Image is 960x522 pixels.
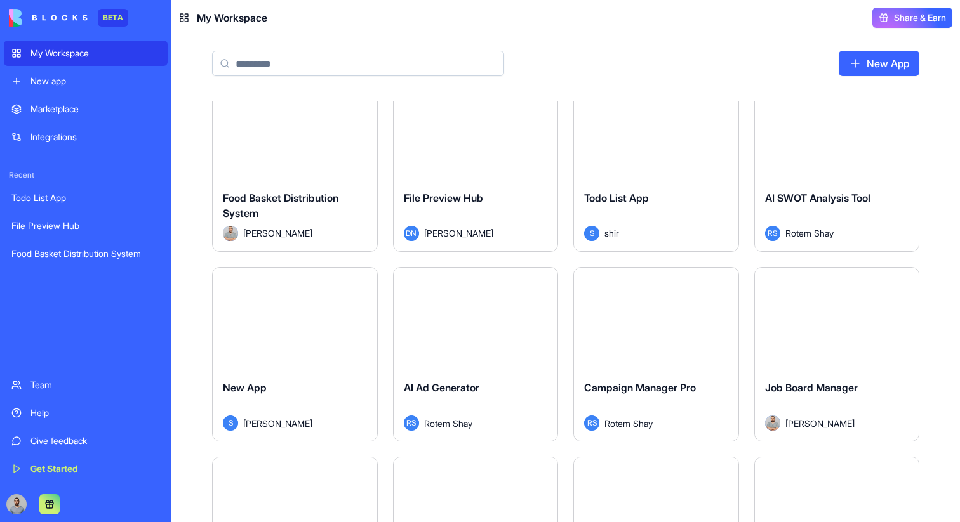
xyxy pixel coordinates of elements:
a: Give feedback [4,428,168,453]
a: Marketplace [4,96,168,122]
a: File Preview Hub [4,213,168,238]
div: Team [30,379,160,391]
a: Help [4,400,168,426]
a: Get Started [4,456,168,481]
span: Food Basket Distribution System [223,192,338,219]
span: [PERSON_NAME] [243,226,312,240]
span: Todo List App [584,192,649,204]
div: Food Basket Distribution System [11,247,160,260]
span: File Preview Hub [404,192,483,204]
span: RS [584,415,599,431]
a: Team [4,372,168,398]
span: DN [404,226,419,241]
a: AI Ad GeneratorRSRotem Shay [393,267,559,442]
a: Food Basket Distribution System [4,241,168,266]
span: [PERSON_NAME] [785,417,855,430]
span: AI SWOT Analysis Tool [765,192,870,204]
img: image_123650291_bsq8ao.jpg [6,494,27,514]
a: BETA [9,9,128,27]
span: [PERSON_NAME] [243,417,312,430]
div: Help [30,407,160,419]
div: File Preview Hub [11,219,160,232]
span: Rotem Shay [785,226,834,240]
div: My Workspace [30,47,160,60]
img: Avatar [223,226,238,241]
a: New App [839,51,919,76]
a: Todo List App [4,185,168,211]
a: New AppS[PERSON_NAME] [212,267,378,442]
span: My Workspace [197,10,267,25]
a: AI SWOT Analysis ToolRSRotem Shay [754,77,920,252]
span: S [223,415,238,431]
a: My Workspace [4,41,168,66]
span: S [584,226,599,241]
div: BETA [98,9,128,27]
a: Campaign Manager ProRSRotem Shay [573,267,739,442]
div: Integrations [30,131,160,143]
a: New app [4,69,168,94]
span: shir [604,226,619,240]
span: AI Ad Generator [404,381,479,394]
span: RS [765,226,780,241]
span: Rotem Shay [604,417,653,430]
a: Todo List AppSshir [573,77,739,252]
div: Marketplace [30,103,160,115]
div: New app [30,75,160,88]
a: Job Board ManagerAvatar[PERSON_NAME] [754,267,920,442]
span: Job Board Manager [765,381,858,394]
span: Share & Earn [894,11,946,24]
span: New App [223,381,267,394]
div: Todo List App [11,192,160,204]
div: Get Started [30,462,160,475]
span: [PERSON_NAME] [424,226,493,240]
div: Give feedback [30,434,160,447]
span: Rotem Shay [424,417,472,430]
a: Integrations [4,124,168,150]
img: logo [9,9,88,27]
span: Campaign Manager Pro [584,381,696,394]
button: Share & Earn [872,8,952,28]
a: File Preview HubDN[PERSON_NAME] [393,77,559,252]
span: Recent [4,170,168,180]
img: Avatar [765,415,780,431]
a: Food Basket Distribution SystemAvatar[PERSON_NAME] [212,77,378,252]
span: RS [404,415,419,431]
